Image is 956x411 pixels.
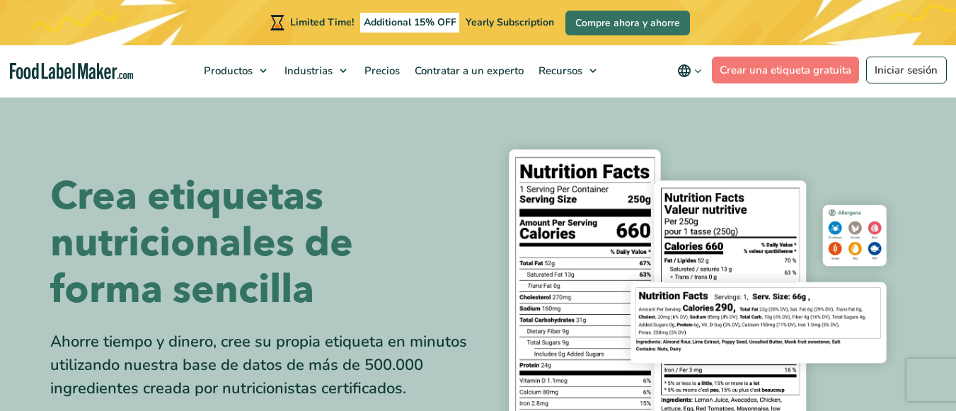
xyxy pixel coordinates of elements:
span: Recursos [534,64,584,78]
span: Limited Time! [290,16,354,29]
a: Iniciar sesión [866,57,947,83]
h1: Crea etiquetas nutricionales de forma sencilla [50,173,468,313]
a: Contratar a un experto [408,45,528,96]
a: Industrias [277,45,354,96]
span: Additional 15% OFF [360,13,460,33]
a: Precios [357,45,404,96]
span: Productos [200,64,254,78]
div: Ahorre tiempo y dinero, cree su propia etiqueta en minutos utilizando nuestra base de datos de má... [50,330,468,400]
a: Productos [197,45,274,96]
a: Recursos [531,45,604,96]
a: Crear una etiqueta gratuita [712,57,860,83]
span: Yearly Subscription [466,16,554,29]
a: Compre ahora y ahorre [565,11,690,35]
span: Contratar a un experto [410,64,525,78]
span: Industrias [280,64,334,78]
span: Precios [360,64,401,78]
